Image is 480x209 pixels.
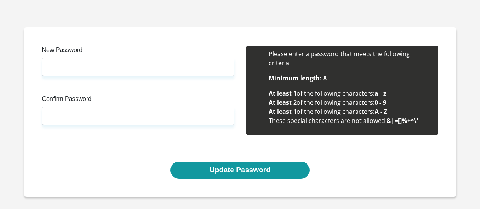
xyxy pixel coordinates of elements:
label: New Password [42,46,234,58]
li: of the following characters: [269,89,431,98]
li: of the following characters: [269,107,431,116]
b: Minimum length: 8 [269,74,327,82]
b: A - Z [375,107,387,116]
button: Update Password [170,162,310,179]
b: At least 2 [269,98,297,107]
input: Confirm Password [42,107,234,125]
b: At least 1 [269,89,297,97]
b: 0 - 9 [375,98,386,107]
li: of the following characters: [269,98,431,107]
label: Confirm Password [42,94,234,107]
b: At least 1 [269,107,297,116]
b: &|=[]%+^\' [387,116,418,125]
input: Enter new Password [42,58,234,76]
b: a - z [375,89,386,97]
li: These special characters are not allowed: [269,116,431,125]
li: Please enter a password that meets the following criteria. [269,49,431,68]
